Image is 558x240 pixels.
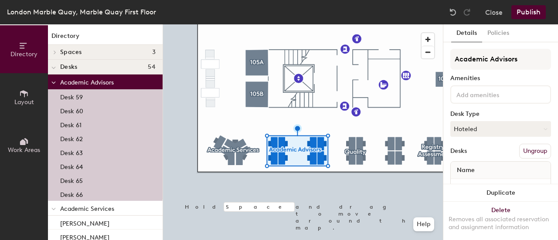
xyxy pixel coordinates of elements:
[10,51,37,58] span: Directory
[60,79,114,86] span: Academic Advisors
[453,162,479,178] span: Name
[60,161,83,171] p: Desk 64
[413,217,434,231] button: Help
[463,8,471,17] img: Redo
[60,189,83,199] p: Desk 66
[60,64,77,71] span: Desks
[449,216,553,231] div: Removes all associated reservation and assignment information
[8,146,40,154] span: Work Areas
[60,105,83,115] p: Desk 60
[60,119,82,129] p: Desk 61
[7,7,156,17] div: London Marble Quay, Marble Quay First Floor
[450,75,551,82] div: Amenities
[443,184,558,202] button: Duplicate
[60,217,109,227] p: [PERSON_NAME]
[48,31,163,45] h1: Directory
[450,121,551,137] button: Hoteled
[519,144,551,159] button: Ungroup
[152,49,156,56] span: 3
[485,5,503,19] button: Close
[60,147,83,157] p: Desk 63
[443,202,558,240] button: DeleteRemoves all associated reservation and assignment information
[148,64,156,71] span: 54
[60,175,83,185] p: Desk 65
[60,133,83,143] p: Desk 62
[60,205,114,213] span: Academic Services
[450,148,467,155] div: Desks
[14,98,34,106] span: Layout
[453,182,549,194] input: Unnamed desk
[451,24,482,42] button: Details
[60,91,83,101] p: Desk 59
[450,111,551,118] div: Desk Type
[449,8,457,17] img: Undo
[455,89,533,99] input: Add amenities
[511,5,546,19] button: Publish
[60,49,82,56] span: Spaces
[482,24,514,42] button: Policies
